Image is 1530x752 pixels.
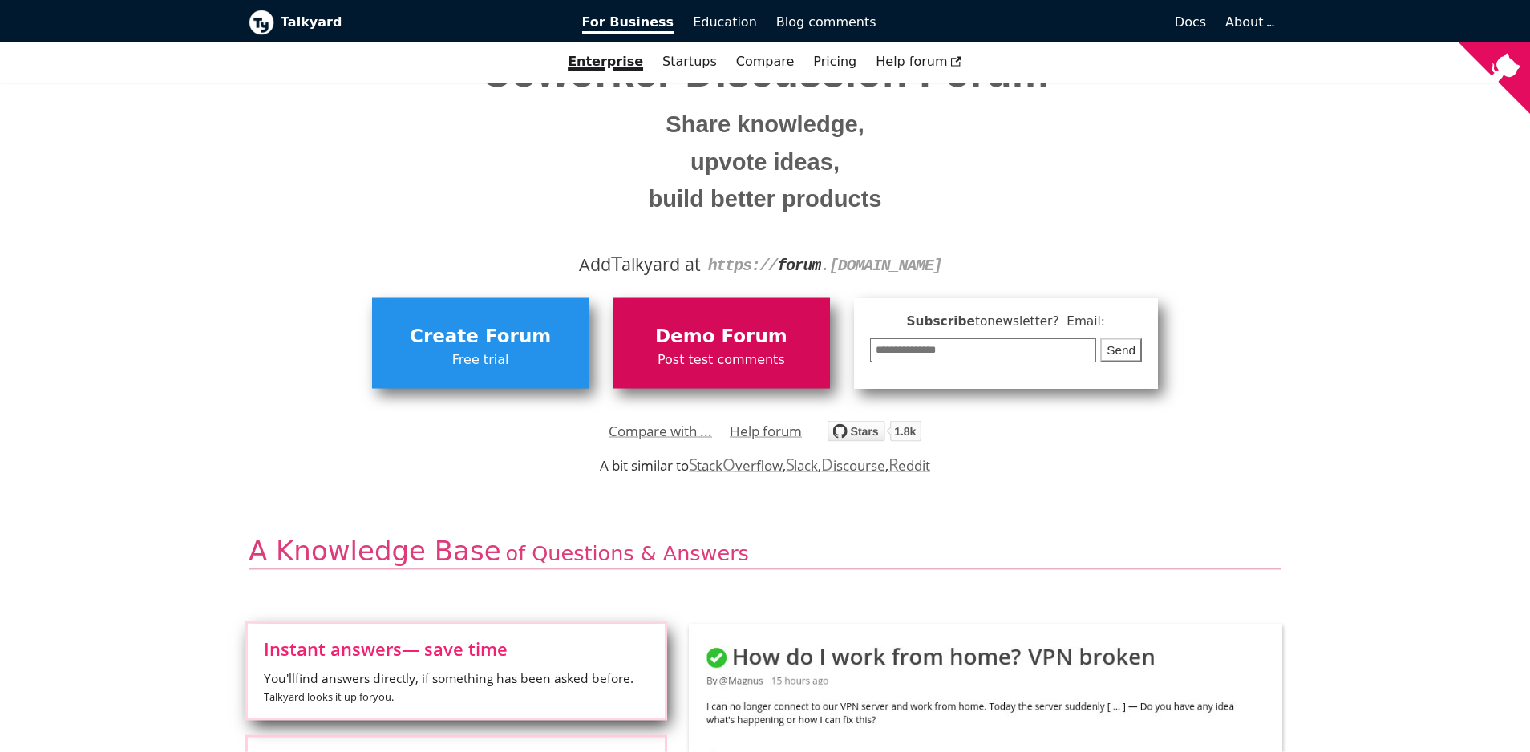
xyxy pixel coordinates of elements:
a: Reddit [888,456,930,475]
strong: forum [777,257,820,275]
a: Education [683,9,767,36]
span: of Questions & Answers [506,541,749,565]
span: Instant answers — save time [264,640,649,657]
code: https:// . [DOMAIN_NAME] [708,257,942,275]
a: Star debiki/talkyard on GitHub [828,423,921,447]
a: Pricing [803,48,866,75]
span: to newsletter ? Email: [975,314,1105,329]
span: S [786,453,795,475]
span: Education [693,14,757,30]
span: Blog comments [776,14,876,30]
a: Help forum [866,48,972,75]
small: Talkyard looks it up for you . [264,689,394,704]
a: For Business [573,9,684,36]
a: Compare with ... [609,419,712,443]
span: R [888,453,899,475]
span: Post test comments [621,350,821,370]
img: talkyard.svg [828,421,921,442]
small: Share knowledge, [261,106,1269,144]
a: About [1225,14,1272,30]
a: Discourse [821,456,884,475]
span: Free trial [380,350,581,370]
a: Compare [736,54,795,69]
a: Create ForumFree trial [372,298,589,388]
div: Add alkyard at [261,251,1269,278]
b: Talkyard [281,12,560,33]
span: Help forum [876,54,962,69]
span: O [722,453,735,475]
a: Enterprise [558,48,653,75]
span: Create Forum [380,321,581,352]
img: Talkyard logo [249,10,274,35]
span: Docs [1175,14,1206,30]
a: Slack [786,456,818,475]
a: StackOverflow [689,456,783,475]
a: Demo ForumPost test comments [613,298,829,388]
span: Demo Forum [621,321,821,352]
span: Subscribe [870,312,1143,332]
a: Startups [653,48,727,75]
a: Talkyard logoTalkyard [249,10,560,35]
span: You'll find answers directly, if something has been asked before. [264,669,649,706]
span: T [611,249,622,277]
a: Help forum [730,419,802,443]
h2: A Knowledge Base [249,534,1281,570]
small: upvote ideas, [261,144,1269,181]
span: S [689,453,698,475]
span: For Business [582,14,674,34]
span: D [821,453,833,475]
small: build better products [261,180,1269,218]
a: Blog comments [767,9,886,36]
a: Docs [886,9,1216,36]
button: Send [1100,338,1142,363]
